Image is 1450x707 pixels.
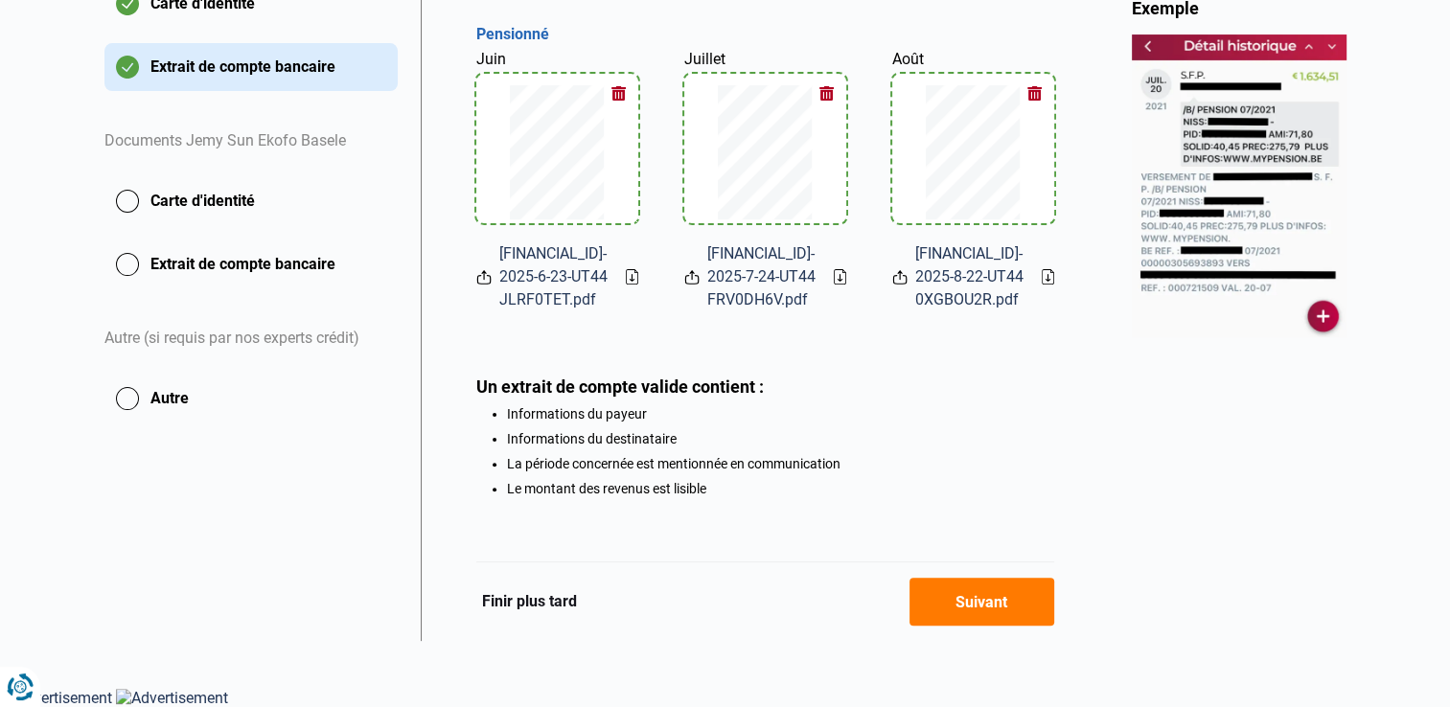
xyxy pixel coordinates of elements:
img: bankStatement [1132,34,1346,337]
label: Août [892,48,924,71]
div: Un extrait de compte valide contient : [476,376,1054,397]
h3: Pensionné [476,25,1054,45]
li: Le montant des revenus est lisible [507,481,1054,496]
li: La période concernée est mentionnée en communication [507,456,1054,471]
li: Informations du destinataire [507,431,1054,446]
button: Finir plus tard [476,589,583,614]
label: Juin [476,48,506,71]
label: Juillet [684,48,725,71]
li: Informations du payeur [507,406,1054,422]
a: Download [834,269,846,285]
button: Extrait de compte bancaire [104,240,398,288]
div: Documents Jemy Sun Ekofo Basele [104,106,398,177]
button: Autre [104,375,398,422]
button: Suivant [909,578,1054,626]
img: Advertisement [116,689,228,707]
span: [FINANCIAL_ID]-2025-8-22-UT440XGBOU2R.pdf [915,242,1026,311]
button: Extrait de compte bancaire [104,43,398,91]
a: Download [626,269,638,285]
span: [FINANCIAL_ID]-2025-7-24-UT44FRV0DH6V.pdf [707,242,818,311]
a: Download [1042,269,1054,285]
div: Autre (si requis par nos experts crédit) [104,304,398,375]
button: Carte d'identité [104,177,398,225]
span: [FINANCIAL_ID]-2025-6-23-UT44JLRF0TET.pdf [499,242,610,311]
